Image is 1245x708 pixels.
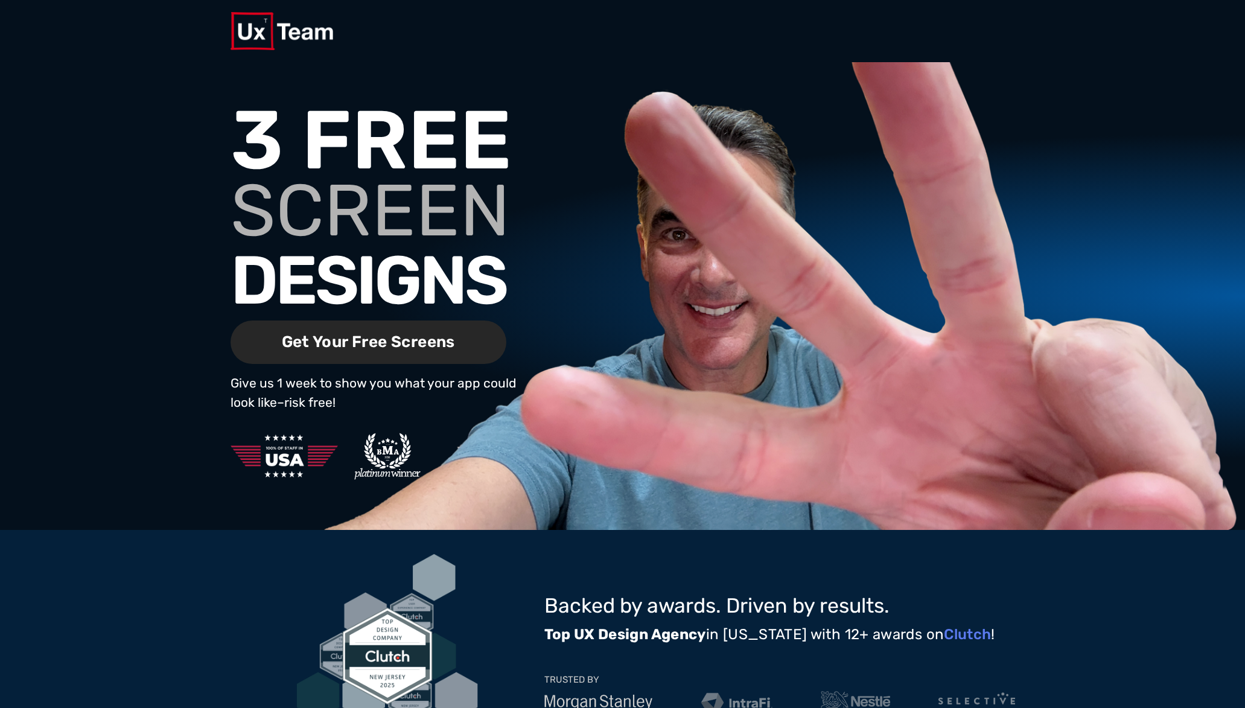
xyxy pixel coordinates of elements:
p: Give us 1 week to show you what your app could look like–risk free! [231,374,519,412]
h1: SCREEN [231,180,573,241]
span: Backed by awards. Driven by results. [544,593,890,618]
h1: 3 FREE [231,110,573,171]
p: TRUSTED BY [544,675,599,684]
a: Clutch [944,626,991,643]
h1: DESIGNS [231,250,573,311]
p: in [US_STATE] with 12+ awards on ! [544,625,1015,644]
strong: Top UX Design Agency [544,626,706,643]
span: Get Your Free Screens [231,321,506,365]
